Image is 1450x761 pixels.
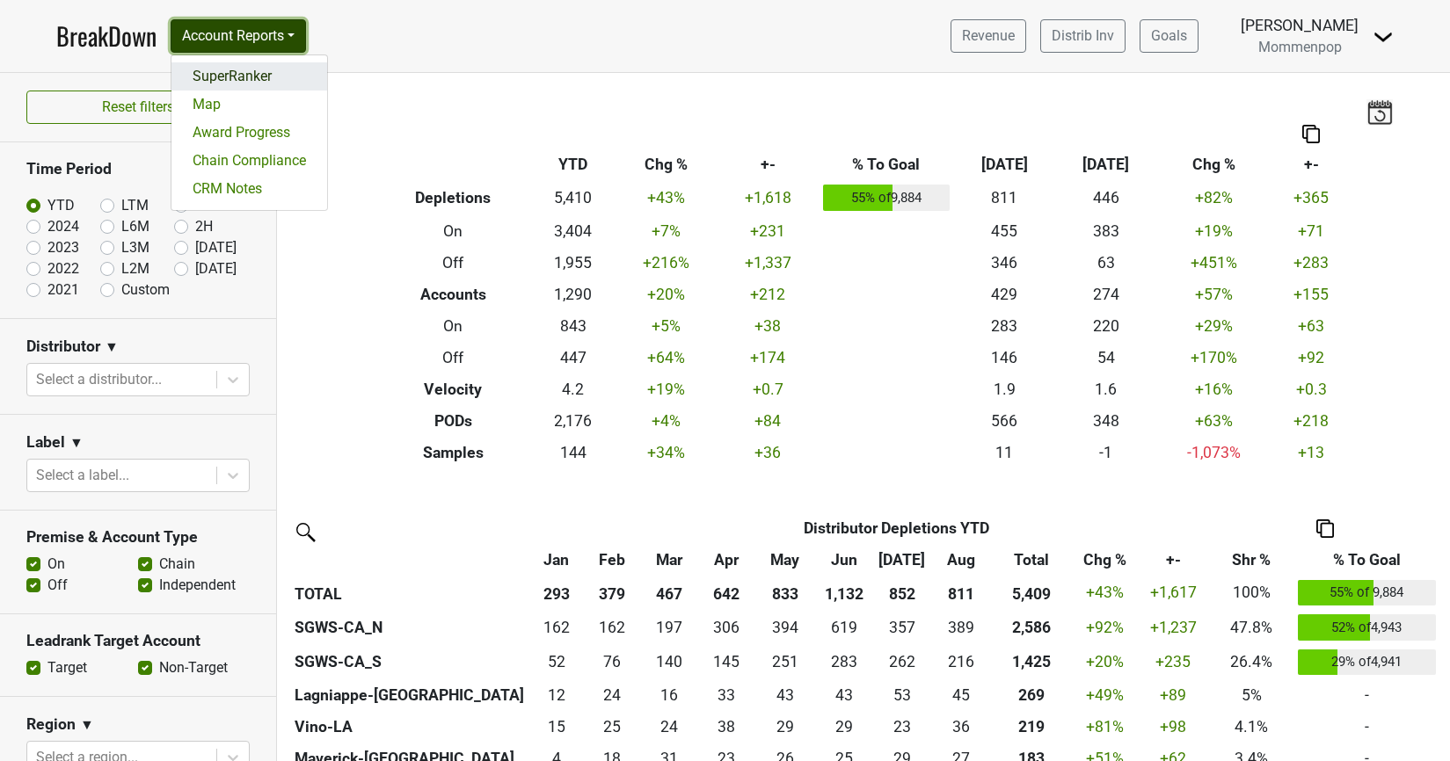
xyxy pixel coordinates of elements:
h3: Label [26,433,65,452]
img: last_updated_date [1366,99,1393,124]
label: 2024 [47,216,79,237]
th: Chg %: activate to sort column ascending [1072,544,1138,576]
span: +1,617 [1150,583,1197,601]
h3: Leadrank Target Account [26,632,250,650]
td: 446 [1055,180,1156,215]
td: 25.039 [584,711,639,743]
td: +0.7 [717,373,818,405]
div: 219 [995,715,1067,738]
th: 852 [872,576,932,611]
th: 2586.353 [991,610,1071,645]
td: 144 [530,437,616,468]
td: 220 [1055,310,1156,342]
h3: Premise & Account Type [26,528,250,547]
td: 28.813 [816,711,871,743]
div: 619 [820,616,868,639]
th: 1,132 [816,576,871,611]
td: 63 [1055,247,1156,279]
div: 197 [644,616,694,639]
div: 29 [758,715,812,738]
th: Feb: activate to sort column ascending [584,544,639,576]
th: PODs [375,405,530,437]
div: 306 [703,616,750,639]
th: +- [1271,149,1352,180]
th: Jan: activate to sort column ascending [528,544,584,576]
td: +218 [1271,405,1352,437]
div: +98 [1141,715,1205,738]
th: 5,409 [991,576,1071,611]
td: 262.401 [872,645,932,680]
div: 12 [533,684,580,707]
div: +89 [1141,684,1205,707]
th: SGWS-CA_S [290,645,528,680]
td: +19 % [1156,215,1271,247]
div: 43 [820,684,868,707]
th: On [375,310,530,342]
th: Off [375,342,530,373]
td: +13 [1271,437,1352,468]
td: +63 % [1156,405,1271,437]
span: ▼ [105,337,119,358]
th: On [375,215,530,247]
label: 2023 [47,237,79,258]
label: [DATE] [195,237,237,258]
div: 216 [936,650,987,673]
td: 2,176 [530,405,616,437]
div: 251 [758,650,812,673]
td: 274 [1055,279,1156,310]
td: 53.432 [872,679,932,711]
div: 389 [936,616,987,639]
td: 393.524 [754,610,816,645]
td: +64 % [616,342,717,373]
td: +71 [1271,215,1352,247]
td: - [1293,679,1440,711]
div: 76 [588,650,636,673]
td: +84 [717,405,818,437]
th: TOTAL [290,576,528,611]
td: 11 [954,437,1055,468]
div: 283 [820,650,868,673]
td: +82 % [1156,180,1271,215]
th: Lagniappe-[GEOGRAPHIC_DATA] [290,679,528,711]
a: BreakDown [56,18,157,54]
td: +4 % [616,405,717,437]
th: Vino-LA [290,711,528,743]
span: ▼ [80,714,94,736]
label: 2022 [47,258,79,279]
label: Chain [159,554,195,575]
th: SGWS-CA_N [290,610,528,645]
div: 25 [588,715,636,738]
td: -1 [1055,437,1156,468]
td: +20 % [1072,645,1138,680]
a: Revenue [951,19,1026,53]
th: Aug: activate to sort column ascending [932,544,992,576]
td: 33.367 [698,679,754,711]
td: 346 [954,247,1055,279]
th: % To Goal: activate to sort column ascending [1293,544,1440,576]
td: 455 [954,215,1055,247]
td: +92 [1271,342,1352,373]
td: +5 % [616,310,717,342]
label: [DATE] [195,258,237,279]
td: 35.555 [932,711,992,743]
td: +16 % [1156,373,1271,405]
td: 100% [1209,576,1293,611]
h3: Time Period [26,160,250,178]
td: 54 [1055,342,1156,373]
a: Goals [1140,19,1199,53]
td: 215.91 [932,645,992,680]
th: Chg % [1156,149,1271,180]
span: +43% [1086,583,1124,601]
td: +283 [1271,247,1352,279]
td: 15.326 [528,711,584,743]
th: 811 [932,576,992,611]
div: 269 [995,684,1067,707]
td: +81 % [1072,711,1138,743]
td: +155 [1271,279,1352,310]
td: 197.218 [640,610,699,645]
img: Copy to clipboard [1316,519,1334,538]
div: 1,425 [995,650,1067,673]
img: Dropdown Menu [1373,26,1394,47]
div: 53 [876,684,927,707]
div: 15 [533,715,580,738]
